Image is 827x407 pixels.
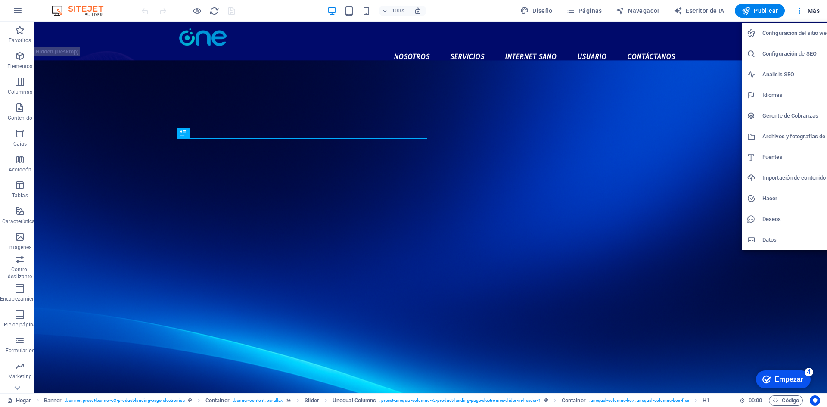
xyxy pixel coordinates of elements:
[762,174,826,181] font: Importación de contenido
[56,2,59,9] font: 4
[762,71,794,78] font: Análisis SEO
[762,50,817,57] font: Configuración de SEO
[762,236,777,243] font: Datos
[23,9,52,17] font: Empezar
[762,195,777,202] font: Hacer
[762,92,783,98] font: Idiomas
[762,112,818,119] font: Gerente de Cobranzas
[4,4,59,22] div: Empezar Quedan 4 elementos, 20 % completado
[762,216,781,222] font: Deseos
[762,154,783,160] font: Fuentes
